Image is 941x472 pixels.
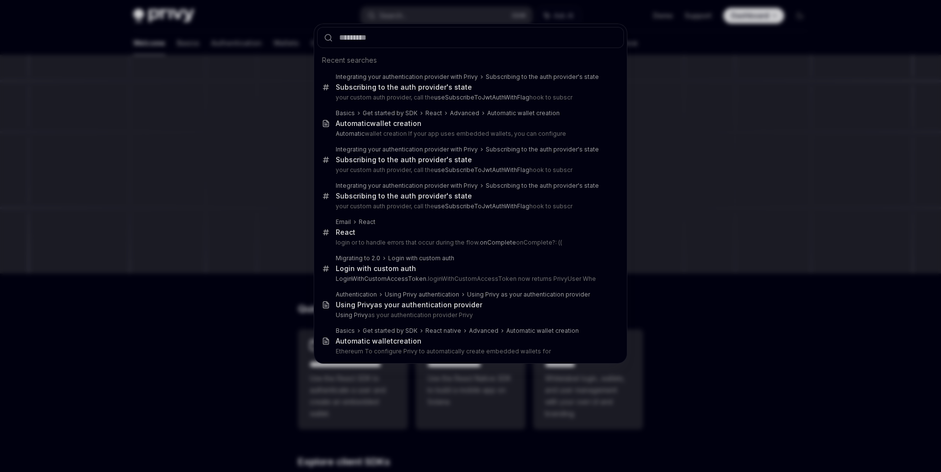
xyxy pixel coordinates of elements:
div: React [359,218,375,226]
p: Ethereum To configure Privy to automatically create embedded wallets for [336,348,603,355]
div: Subscribing to the auth provider's state [486,146,599,153]
div: creation [336,337,421,346]
b: Using Privy [336,300,374,309]
div: React [336,228,355,237]
div: Basics [336,327,355,335]
p: wallet creation If your app uses embedded wallets, you can configure [336,130,603,138]
div: React [425,109,442,117]
div: Automatic wallet creation [487,109,560,117]
div: Using Privy as your authentication provider [467,291,590,298]
div: Subscribing to the auth provider's state [486,73,599,81]
div: Email [336,218,351,226]
div: wallet creation [336,119,421,128]
div: Integrating your authentication provider with Privy [336,73,478,81]
b: useSubscribeToJwtAuthWithFlag [434,202,529,210]
p: your custom auth provider, call the hook to subscr [336,94,603,101]
p: login or to handle errors that occur during the flow. onComplete?: (( [336,239,603,247]
div: Subscribing to the auth provider's state [486,182,599,190]
div: Automatic wallet creation [506,327,579,335]
div: Migrating to 2.0 [336,254,380,262]
div: Advanced [450,109,479,117]
div: Subscribing to the auth provider's state [336,83,472,92]
div: Subscribing to the auth provider's state [336,155,472,164]
b: useSubscribeToJwtAuthWithFlag [434,166,529,174]
p: .loginWithCustomAccessToken now returns PrivyUser Whe [336,275,603,283]
div: as your authentication provider [336,300,482,309]
div: React native [425,327,461,335]
div: Login with custom auth [336,264,416,273]
div: Integrating your authentication provider with Privy [336,146,478,153]
b: Automatic [336,119,370,127]
div: Get started by SDK [363,327,418,335]
p: your custom auth provider, call the hook to subscr [336,202,603,210]
p: your custom auth provider, call the hook to subscr [336,166,603,174]
div: Subscribing to the auth provider's state [336,192,472,200]
b: LoginWithCustomAccessToken [336,275,426,282]
div: Get started by SDK [363,109,418,117]
b: Automatic wallet [336,337,393,345]
div: Basics [336,109,355,117]
b: useSubscribeToJwtAuthWithFlag [434,94,529,101]
span: Recent searches [322,55,377,65]
div: Authentication [336,291,377,298]
b: Using Privy [336,311,368,319]
b: onComplete [480,239,516,246]
p: as your authentication provider Privy [336,311,603,319]
div: Login with custom auth [388,254,454,262]
div: Using Privy authentication [385,291,459,298]
div: Advanced [469,327,498,335]
div: Integrating your authentication provider with Privy [336,182,478,190]
b: Automatic [336,130,365,137]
